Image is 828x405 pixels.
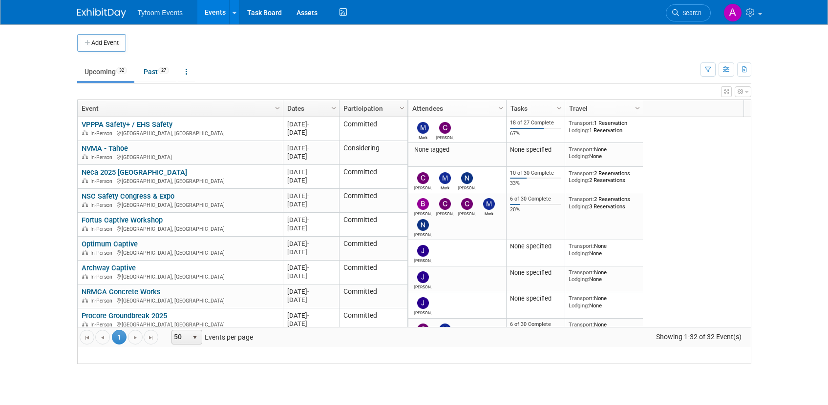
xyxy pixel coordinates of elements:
[287,152,335,161] div: [DATE]
[90,322,115,328] span: In-Person
[90,226,115,232] span: In-Person
[272,100,283,115] a: Column Settings
[287,192,335,200] div: [DATE]
[82,272,278,281] div: [GEOGRAPHIC_DATA], [GEOGRAPHIC_DATA]
[82,129,278,137] div: [GEOGRAPHIC_DATA], [GEOGRAPHIC_DATA]
[82,248,278,257] div: [GEOGRAPHIC_DATA], [GEOGRAPHIC_DATA]
[82,177,278,185] div: [GEOGRAPHIC_DATA], [GEOGRAPHIC_DATA]
[82,168,187,177] a: Neca 2025 [GEOGRAPHIC_DATA]
[510,196,561,202] div: 6 of 30 Complete
[483,198,495,210] img: Mark Nelson
[417,297,429,309] img: Jason Cuskelly
[147,334,155,342] span: Go to the last page
[436,184,453,190] div: Mark Nelson
[287,296,335,304] div: [DATE]
[495,100,506,115] a: Column Settings
[287,176,335,184] div: [DATE]
[480,210,497,216] div: Mark Nelson
[82,250,88,255] img: In-Person Event
[510,269,561,277] div: None specified
[397,100,407,115] a: Column Settings
[569,146,594,153] span: Transport:
[510,100,558,117] a: Tasks
[144,330,158,344] a: Go to the last page
[287,311,335,320] div: [DATE]
[82,274,88,279] img: In-Person Event
[307,121,309,128] span: -
[569,170,639,184] div: 2 Reservations 2 Reservations
[343,100,401,117] a: Participation
[77,62,134,81] a: Upcoming32
[647,330,750,344] span: Showing 1-32 of 32 Event(s)
[569,269,594,276] span: Transport:
[417,245,429,257] img: Jason Cuskelly
[131,334,139,342] span: Go to the next page
[569,120,639,134] div: 1 Reservation 1 Reservation
[82,154,88,159] img: In-Person Event
[414,309,431,315] div: Jason Cuskelly
[287,200,335,208] div: [DATE]
[339,117,407,141] td: Committed
[307,240,309,247] span: -
[82,240,138,248] a: Optimum Captive
[634,104,641,112] span: Column Settings
[82,287,161,296] a: NRMCA Concrete Works
[569,127,589,134] span: Lodging:
[414,184,431,190] div: Corbin Nelson
[569,321,639,335] div: None 1 Reservation
[679,9,701,17] span: Search
[82,153,278,161] div: [GEOGRAPHIC_DATA]
[569,321,594,328] span: Transport:
[307,288,309,295] span: -
[82,216,163,224] a: Fortus Captive Workshop
[82,320,278,328] div: [GEOGRAPHIC_DATA], [GEOGRAPHIC_DATA]
[138,9,183,17] span: Tyfoom Events
[569,243,639,257] div: None None
[414,283,431,289] div: Jason Cuskelly
[510,180,561,187] div: 33%
[510,120,561,126] div: 18 of 27 Complete
[666,4,711,21] a: Search
[510,243,561,250] div: None specified
[569,250,589,257] span: Lodging:
[83,334,91,342] span: Go to the first page
[287,240,335,248] div: [DATE]
[510,295,561,303] div: None specified
[82,296,278,304] div: [GEOGRAPHIC_DATA], [GEOGRAPHIC_DATA]
[569,196,639,210] div: 2 Reservations 3 Reservations
[569,269,639,283] div: None None
[458,210,475,216] div: Chris Walker
[82,120,172,129] a: VPPPA Safety+ / EHS Safety
[569,170,594,177] span: Transport:
[412,100,500,117] a: Attendees
[723,3,742,22] img: Angie Nichols
[414,134,431,140] div: Mark Nelson
[339,189,407,213] td: Committed
[417,219,429,231] img: Nathan Nelson
[82,144,128,153] a: NVMA - Tahoe
[569,295,639,309] div: None None
[287,100,333,117] a: Dates
[339,165,407,189] td: Committed
[439,172,451,184] img: Mark Nelson
[569,302,589,309] span: Lodging:
[82,130,88,135] img: In-Person Event
[90,202,115,208] span: In-Person
[461,198,473,210] img: Chris Walker
[274,104,281,112] span: Column Settings
[510,206,561,213] div: 20%
[307,216,309,223] span: -
[116,67,127,74] span: 32
[307,312,309,319] span: -
[417,172,429,184] img: Corbin Nelson
[510,146,561,154] div: None specified
[510,130,561,137] div: 67%
[128,330,143,344] a: Go to the next page
[497,104,505,112] span: Column Settings
[339,237,407,261] td: Committed
[82,178,88,183] img: In-Person Event
[569,276,589,283] span: Lodging:
[569,120,594,126] span: Transport:
[458,184,475,190] div: Nathan Nelson
[307,264,309,271] span: -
